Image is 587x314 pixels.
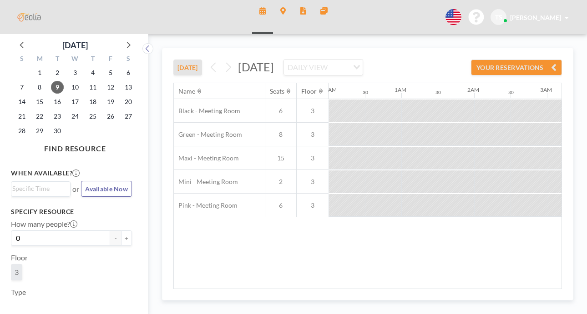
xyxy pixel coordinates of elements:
span: Friday, September 19, 2025 [104,95,117,108]
span: 3 [297,107,329,115]
input: Search for option [12,184,65,194]
span: Thursday, September 18, 2025 [86,95,99,108]
span: Tuesday, September 23, 2025 [51,110,64,123]
span: Thursday, September 25, 2025 [86,110,99,123]
span: 3 [297,178,329,186]
span: Wednesday, September 17, 2025 [69,95,81,108]
h3: Specify resource [11,208,132,216]
span: Saturday, September 13, 2025 [122,81,135,94]
span: 3 [15,268,19,277]
div: T [84,54,101,65]
div: Floor [301,87,317,95]
div: Name [178,87,195,95]
span: Sunday, September 14, 2025 [15,95,28,108]
span: Monday, September 29, 2025 [33,125,46,137]
div: 3AM [540,86,552,93]
label: Type [11,288,26,297]
span: Monday, September 1, 2025 [33,66,46,79]
div: T [49,54,66,65]
span: Tuesday, September 16, 2025 [51,95,64,108]
span: 8 [265,130,296,139]
span: 3 [297,130,329,139]
span: Wednesday, September 10, 2025 [69,81,81,94]
span: Mini - Meeting Room [174,178,238,186]
span: 2 [265,178,296,186]
div: 30 [508,90,514,95]
span: [DATE] [238,60,274,74]
span: Wednesday, September 24, 2025 [69,110,81,123]
div: 30 [363,90,368,95]
span: Tuesday, September 9, 2025 [51,81,64,94]
label: How many people? [11,219,77,229]
span: Thursday, September 4, 2025 [86,66,99,79]
label: Floor [11,253,28,262]
span: Saturday, September 20, 2025 [122,95,135,108]
span: Saturday, September 27, 2025 [122,110,135,123]
div: 30 [435,90,441,95]
div: Search for option [284,60,363,75]
div: 1AM [395,86,406,93]
span: Friday, September 5, 2025 [104,66,117,79]
span: Monday, September 22, 2025 [33,110,46,123]
button: YOUR RESERVATIONS [471,60,562,75]
span: 3 [297,154,329,162]
span: 6 [265,201,296,209]
div: 2AM [467,86,479,93]
span: Sunday, September 21, 2025 [15,110,28,123]
span: Pink - Meeting Room [174,201,238,209]
span: 15 [265,154,296,162]
button: Available Now [81,181,132,197]
span: Sunday, September 28, 2025 [15,125,28,137]
div: Search for option [11,182,70,195]
div: M [31,54,49,65]
div: S [13,54,31,65]
span: Monday, September 15, 2025 [33,95,46,108]
span: Sunday, September 7, 2025 [15,81,28,94]
span: Saturday, September 6, 2025 [122,66,135,79]
button: - [110,230,121,246]
div: 12AM [322,86,337,93]
span: Green - Meeting Room [174,130,242,139]
span: Monday, September 8, 2025 [33,81,46,94]
span: Tuesday, September 2, 2025 [51,66,64,79]
span: Wednesday, September 3, 2025 [69,66,81,79]
span: Maxi - Meeting Room [174,154,239,162]
span: 6 [265,107,296,115]
span: Friday, September 12, 2025 [104,81,117,94]
div: W [66,54,84,65]
img: organization-logo [15,8,44,26]
span: Tuesday, September 30, 2025 [51,125,64,137]
span: Available Now [85,185,128,193]
span: Black - Meeting Room [174,107,240,115]
span: Thursday, September 11, 2025 [86,81,99,94]
span: TS [495,13,502,21]
span: DAILY VIEW [286,61,329,73]
span: [PERSON_NAME] [510,14,561,21]
span: 3 [297,201,329,209]
input: Search for option [330,61,348,73]
div: [DATE] [62,39,88,51]
button: + [121,230,132,246]
span: Friday, September 26, 2025 [104,110,117,123]
span: or [72,184,79,194]
button: [DATE] [173,60,202,75]
h4: FIND RESOURCE [11,140,139,153]
div: F [101,54,119,65]
div: S [119,54,137,65]
div: Seats [270,87,284,95]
